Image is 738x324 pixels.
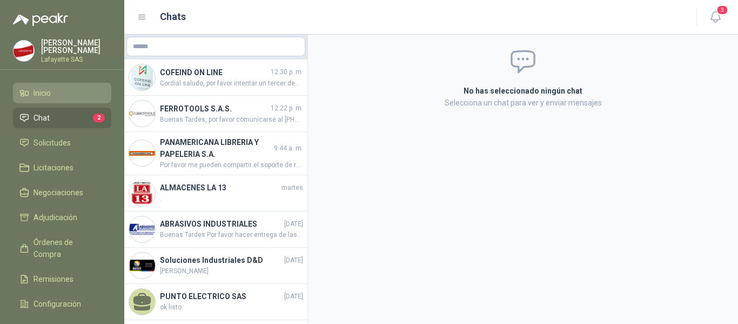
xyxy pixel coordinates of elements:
h2: No has seleccionado ningún chat [334,85,712,97]
span: 12:22 p. m. [271,103,303,114]
a: Remisiones [13,269,111,289]
h4: ABRASIVOS INDUSTRIALES [160,218,282,230]
span: [DATE] [284,219,303,229]
span: 2 [93,114,105,122]
a: Company LogoSoluciones Industriales D&D[DATE][PERSON_NAME] [124,248,307,284]
img: Logo peakr [13,13,68,26]
span: Remisiones [33,273,73,285]
a: Company LogoCOFEIND ON LINE12:30 p. m.Cordial saludo, por favor intentar un tercer despacho se en... [124,59,307,96]
h4: PANAMERICANA LIBRERIA Y PAPELERIA S.A. [160,136,272,160]
h1: Chats [160,9,186,24]
a: Inicio [13,83,111,103]
span: martes [281,183,303,193]
span: ok listo [160,302,303,313]
span: Cordial saludo, por favor intentar un tercer despacho se envía OC 261100 [160,78,303,89]
span: Por favor me pueden compartir el soporte de recibido ya que no se encuentra la mercancía [160,160,303,170]
span: Solicitudes [33,137,71,149]
h4: COFEIND ON LINE [160,67,269,78]
img: Company Logo [129,253,155,279]
a: Licitaciones [13,157,111,178]
img: Company Logo [129,64,155,90]
img: Company Logo [129,101,155,127]
h4: FERROTOOLS S.A.S. [160,103,269,115]
a: Órdenes de Compra [13,232,111,265]
span: Negociaciones [33,187,83,199]
a: Company LogoFERROTOOLS S.A.S.12:22 p. m.Buenas Tardes, por favor comunicarse al [PHONE_NUMBER] [124,96,307,132]
span: Adjudicación [33,211,77,223]
h4: PUNTO ELECTRICO SAS [160,290,282,302]
span: [DATE] [284,292,303,302]
span: Inicio [33,87,51,99]
button: 3 [706,8,725,27]
a: Solicitudes [13,133,111,153]
span: . [160,194,303,204]
span: [PERSON_NAME] [160,266,303,276]
h4: ALMACENES LA 13 [160,182,279,194]
span: [DATE] [284,255,303,266]
a: Company LogoALMACENES LA 13martes. [124,175,307,211]
img: Company Logo [129,180,155,206]
span: Órdenes de Compra [33,236,101,260]
img: Company Logo [14,41,34,61]
span: 3 [716,5,728,15]
a: Chat2 [13,108,111,128]
a: Company LogoABRASIVOS INDUSTRIALES[DATE]Buenas Tardes Por favor hacer entrega de las 9 unidades [124,211,307,248]
img: Company Logo [129,140,155,166]
span: Configuración [33,298,81,310]
a: Company LogoPANAMERICANA LIBRERIA Y PAPELERIA S.A.9:44 a. m.Por favor me pueden compartir el sopo... [124,132,307,175]
span: Buenas Tardes Por favor hacer entrega de las 9 unidades [160,230,303,240]
a: Adjudicación [13,207,111,228]
p: Selecciona un chat para ver y enviar mensajes [334,97,712,109]
span: Buenas Tardes, por favor comunicarse al [PHONE_NUMBER] [160,115,303,125]
span: Chat [33,112,50,124]
a: Negociaciones [13,182,111,203]
span: 12:30 p. m. [271,67,303,77]
span: Licitaciones [33,162,73,174]
span: 9:44 a. m. [274,143,303,154]
p: Lafayette SAS [41,56,111,63]
a: PUNTO ELECTRICO SAS[DATE]ok listo [124,284,307,320]
img: Company Logo [129,216,155,242]
p: [PERSON_NAME] [PERSON_NAME] [41,39,111,54]
a: Configuración [13,294,111,314]
h4: Soluciones Industriales D&D [160,254,282,266]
